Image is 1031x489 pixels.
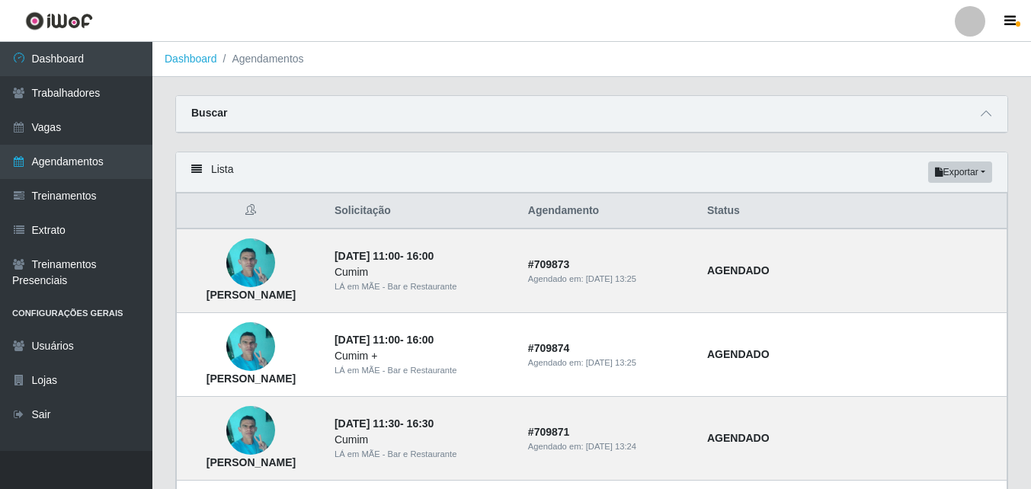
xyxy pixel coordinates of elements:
strong: AGENDADO [707,264,770,276]
button: Exportar [928,161,992,183]
div: Agendado em: [528,440,689,453]
div: Lista [176,152,1007,193]
div: Cumim + [335,348,510,364]
th: Agendamento [519,193,698,229]
strong: Buscar [191,107,227,119]
time: [DATE] 11:00 [335,334,400,346]
strong: [PERSON_NAME] [207,289,296,301]
img: Naedson da Silva [226,315,275,379]
strong: # 709873 [528,258,570,270]
img: Naedson da Silva [226,398,275,463]
time: [DATE] 13:24 [586,442,636,451]
strong: - [335,334,434,346]
strong: # 709874 [528,342,570,354]
strong: - [335,250,434,262]
time: [DATE] 11:30 [335,417,400,430]
time: 16:30 [407,417,434,430]
strong: - [335,417,434,430]
div: LÁ em MÃE - Bar e Restaurante [335,280,510,293]
div: Cumim [335,264,510,280]
strong: [PERSON_NAME] [207,372,296,385]
strong: [PERSON_NAME] [207,456,296,468]
a: Dashboard [165,53,217,65]
time: [DATE] 13:25 [586,274,636,283]
strong: AGENDADO [707,432,770,444]
nav: breadcrumb [152,42,1031,77]
time: 16:00 [407,334,434,346]
time: [DATE] 11:00 [335,250,400,262]
li: Agendamentos [217,51,304,67]
div: Agendado em: [528,356,689,369]
div: Agendado em: [528,273,689,286]
th: Status [698,193,1007,229]
img: CoreUI Logo [25,11,93,30]
div: Cumim [335,432,510,448]
img: Naedson da Silva [226,231,275,296]
th: Solicitação [325,193,519,229]
time: [DATE] 13:25 [586,358,636,367]
time: 16:00 [407,250,434,262]
strong: AGENDADO [707,348,770,360]
div: LÁ em MÃE - Bar e Restaurante [335,364,510,377]
div: LÁ em MÃE - Bar e Restaurante [335,448,510,461]
strong: # 709871 [528,426,570,438]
